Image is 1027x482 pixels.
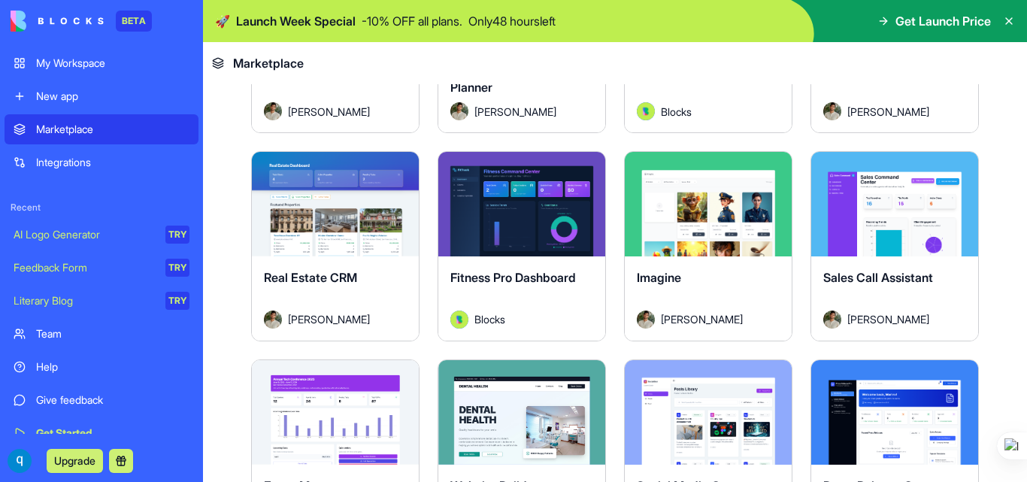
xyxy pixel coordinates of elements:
div: TRY [165,226,189,244]
span: Get Launch Price [895,12,991,30]
span: [PERSON_NAME] [847,311,929,327]
span: Real Estate CRM [264,270,357,285]
span: [PERSON_NAME] [661,311,743,327]
a: Sales Call AssistantAvatar[PERSON_NAME] [810,151,979,341]
div: TRY [165,292,189,310]
div: Get Started [36,426,189,441]
span: 🚀 [215,12,230,30]
div: My Workspace [36,56,189,71]
a: Upgrade [47,453,103,468]
a: BETA [11,11,152,32]
img: Avatar [450,102,468,120]
a: Feedback FormTRY [5,253,198,283]
div: Team [36,326,189,341]
img: ACg8ocKaWp8V2ZDKcnyEDp-VXgzycqynoKLAwlSU4__kc2Z_z87ZnA=s96-c [8,449,32,473]
img: logo [11,11,104,32]
a: Fitness Pro DashboardAvatarBlocks [438,151,606,341]
div: Feedback Form [14,260,155,275]
a: Give feedback [5,385,198,415]
span: Fitness Pro Dashboard [450,270,576,285]
p: - 10 % OFF all plans. [362,12,462,30]
p: Only 48 hours left [468,12,556,30]
img: Avatar [450,311,468,329]
div: Marketplace [36,122,189,137]
img: Avatar [637,102,655,120]
span: Recent [5,202,198,214]
a: Get Started [5,418,198,448]
span: [PERSON_NAME] [288,311,370,327]
img: Avatar [823,311,841,329]
div: Give feedback [36,393,189,408]
div: Literary Blog [14,293,155,308]
span: [PERSON_NAME] [474,104,556,120]
img: Avatar [264,311,282,329]
button: Upgrade [47,449,103,473]
div: New app [36,89,189,104]
span: Launch Week Special [236,12,356,30]
div: Integrations [36,155,189,170]
a: AI Logo GeneratorTRY [5,220,198,250]
div: AI Logo Generator [14,227,155,242]
a: ImagineAvatar[PERSON_NAME] [624,151,792,341]
a: Integrations [5,147,198,177]
a: Team [5,319,198,349]
div: BETA [116,11,152,32]
div: TRY [165,259,189,277]
a: Real Estate CRMAvatar[PERSON_NAME] [251,151,420,341]
a: Marketplace [5,114,198,144]
span: Marketplace [233,54,304,72]
div: Help [36,359,189,374]
a: Literary BlogTRY [5,286,198,316]
a: New app [5,81,198,111]
span: [PERSON_NAME] [288,104,370,120]
a: Help [5,352,198,382]
span: Imagine [637,270,681,285]
img: Avatar [264,102,282,120]
span: Blocks [474,311,505,327]
img: Avatar [823,102,841,120]
span: Blocks [661,104,692,120]
a: My Workspace [5,48,198,78]
span: Sales Call Assistant [823,270,933,285]
span: [PERSON_NAME] [847,104,929,120]
img: Avatar [637,311,655,329]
